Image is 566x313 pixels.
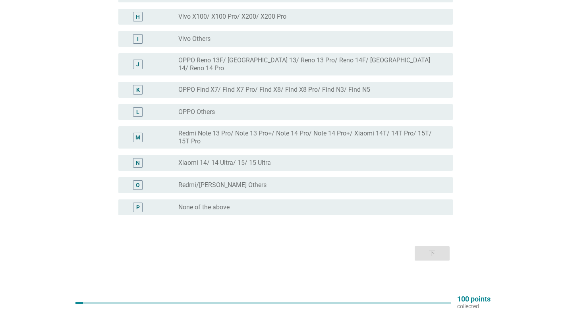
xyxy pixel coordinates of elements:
div: M [135,133,140,142]
label: Vivo Others [178,35,211,43]
p: collected [457,303,491,310]
label: Vivo X100/ X100 Pro/ X200/ X200 Pro [178,13,286,21]
label: Xiaomi 14/ 14 Ultra/ 15/ 15 Ultra [178,159,271,167]
label: None of the above [178,203,230,211]
div: L [136,108,139,116]
label: OPPO Others [178,108,215,116]
label: Redmi Note 13 Pro/ Note 13 Pro+/ Note 14 Pro/ Note 14 Pro+/ Xiaomi 14T/ 14T Pro/ 15T/ 15T Pro [178,129,440,145]
div: N [136,159,140,167]
label: OPPO Reno 13F/ [GEOGRAPHIC_DATA] 13/ Reno 13 Pro/ Reno 14F/ [GEOGRAPHIC_DATA] 14/ Reno 14 Pro [178,56,440,72]
div: O [136,181,140,189]
p: 100 points [457,296,491,303]
div: K [136,86,140,94]
label: Redmi/[PERSON_NAME] Others [178,181,267,189]
div: P [136,203,140,212]
div: I [137,35,139,43]
div: J [136,60,139,69]
label: OPPO Find X7/ Find X7 Pro/ Find X8/ Find X8 Pro/ Find N3/ Find N5 [178,86,370,94]
div: H [136,13,140,21]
